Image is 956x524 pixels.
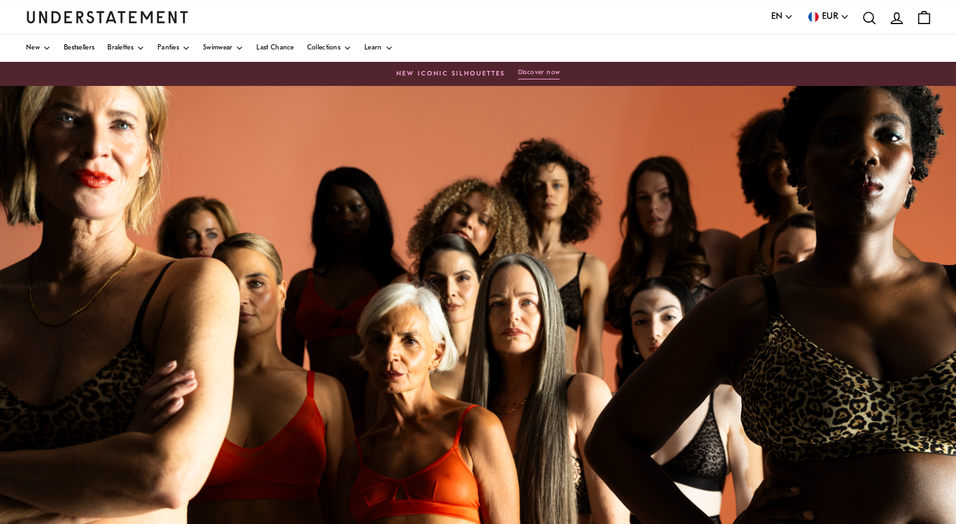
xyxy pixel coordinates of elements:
[107,34,144,62] a: Bralettes
[822,10,838,24] span: EUR
[64,34,94,62] a: Bestsellers
[26,11,189,23] a: Understatement Homepage
[364,34,393,62] a: Learn
[256,45,294,51] span: Last Chance
[771,10,782,24] span: EN
[26,45,40,51] span: New
[307,34,351,62] a: Collections
[771,10,793,24] button: EN
[256,34,294,62] a: Last Chance
[307,45,340,51] span: Collections
[364,45,382,51] span: Learn
[107,45,133,51] span: Bralettes
[157,45,179,51] span: Panties
[203,45,232,51] span: Swimwear
[203,34,243,62] a: Swimwear
[518,68,560,79] button: Discover now
[26,34,51,62] a: New
[157,34,190,62] a: Panties
[26,68,930,79] a: New Iconic SilhouettesDiscover now
[396,69,505,79] span: New Iconic Silhouettes
[64,45,94,51] span: Bestsellers
[806,10,849,24] button: EUR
